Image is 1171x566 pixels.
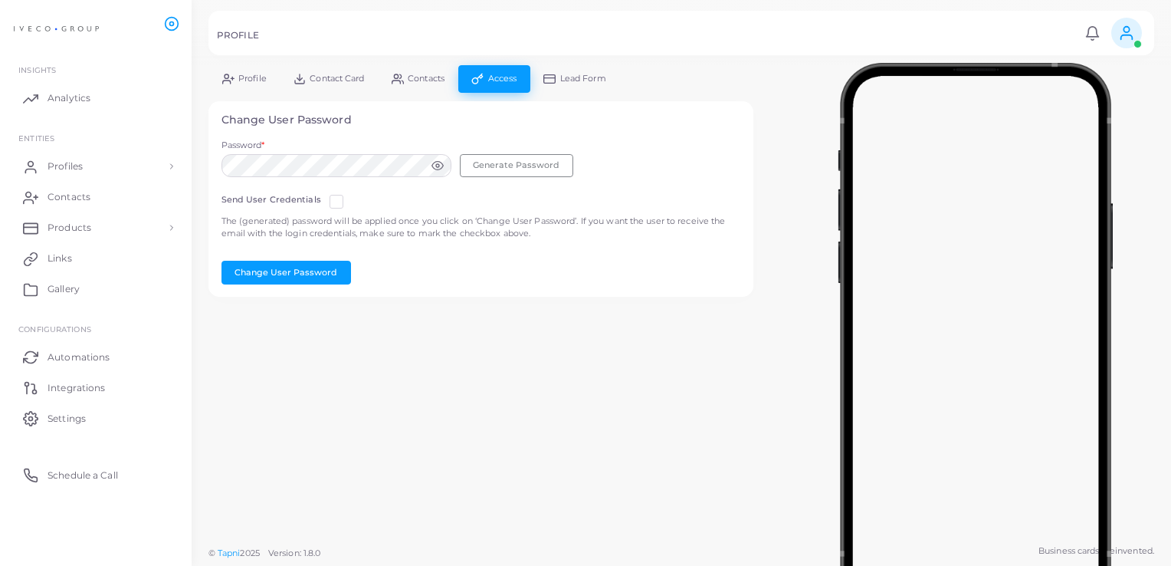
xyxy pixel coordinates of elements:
span: Profiles [48,160,83,173]
a: Profiles [11,151,180,182]
a: Gallery [11,274,180,304]
a: Schedule a Call [11,459,180,490]
a: Tapni [218,548,241,558]
span: Contacts [48,190,90,204]
a: Integrations [11,372,180,403]
a: Links [11,243,180,274]
span: Profile [238,74,267,83]
label: Send User Credentials [221,194,321,206]
span: Access [488,74,517,83]
span: Configurations [18,324,91,334]
span: INSIGHTS [18,65,56,74]
span: Gallery [48,282,80,296]
a: Contacts [11,182,180,212]
span: Analytics [48,91,90,105]
p: The (generated) password will be applied once you click on ‘Change User Password’. If you want th... [221,215,741,240]
span: Schedule a Call [48,469,118,482]
span: Contact Card [310,74,364,83]
span: Automations [48,350,110,364]
h5: PROFILE [217,30,259,41]
span: Lead Form [560,74,606,83]
button: Generate Password [460,154,573,177]
span: 2025 [240,547,259,560]
span: Products [48,221,91,235]
h4: Change User Password [221,114,741,127]
span: Contacts [408,74,444,83]
img: logo [14,15,99,43]
span: Settings [48,412,86,426]
span: Version: 1.8.0 [268,548,321,558]
span: Links [48,252,72,265]
a: Products [11,212,180,243]
span: Integrations [48,381,105,395]
a: Settings [11,403,180,433]
button: Change User Password [221,261,351,284]
a: Automations [11,341,180,372]
span: © [208,547,320,560]
span: ENTITIES [18,133,54,143]
a: Analytics [11,83,180,114]
label: Password [221,140,265,152]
